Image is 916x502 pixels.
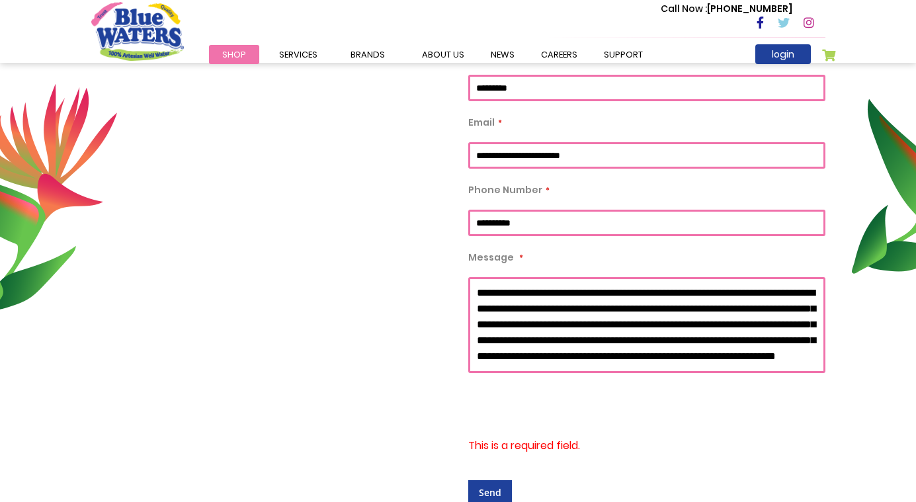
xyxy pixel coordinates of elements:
[279,48,317,61] span: Services
[468,183,542,196] span: Phone Number
[468,116,495,129] span: Email
[409,45,478,64] a: about us
[661,2,707,15] span: Call Now :
[479,486,501,499] span: Send
[528,45,591,64] a: careers
[755,44,811,64] a: login
[222,48,246,61] span: Shop
[351,48,385,61] span: Brands
[468,251,514,264] span: Message
[661,2,792,16] p: [PHONE_NUMBER]
[91,2,184,60] a: store logo
[468,386,669,438] iframe: reCAPTCHA
[591,45,656,64] a: support
[478,45,528,64] a: News
[468,438,825,454] div: This is a required field.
